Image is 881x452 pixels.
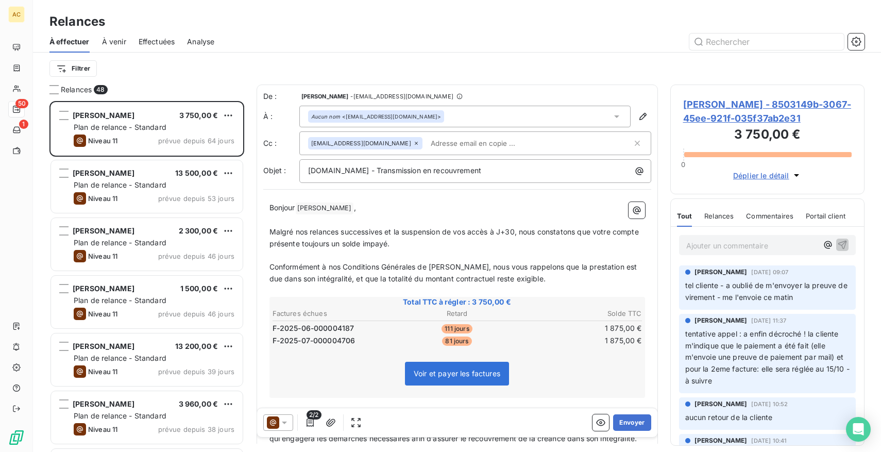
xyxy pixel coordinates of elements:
span: Conformément à nos Conditions Générales de [PERSON_NAME], nous vous rappelons que la prestation e... [269,262,639,283]
span: 3 750,00 € [179,111,218,120]
span: Portail client [806,212,845,220]
span: À venir [102,37,126,47]
input: Rechercher [689,34,844,50]
span: Objet : [263,166,286,175]
span: Niveau 11 [88,252,117,260]
span: 50 [15,99,28,108]
span: , [354,203,356,212]
span: À effectuer [49,37,90,47]
span: 2 300,00 € [179,226,218,235]
span: Commentaires [746,212,793,220]
span: Plan de relance - Standard [74,123,166,131]
span: Malgré nos relances successives et la suspension de vos accès à J+30, nous constatons que votre c... [269,227,641,248]
span: [PERSON_NAME] [73,342,134,350]
td: 1 875,00 € [519,335,642,346]
button: Filtrer [49,60,97,77]
h3: 3 750,00 € [683,125,852,146]
span: De : [263,91,299,102]
span: 81 jours [442,337,471,346]
span: F-2025-07-000004706 [273,336,355,346]
span: Relances [704,212,734,220]
span: [DATE] 11:37 [751,317,786,324]
span: Bonjour [269,203,295,212]
span: Niveau 11 [88,137,117,145]
span: Voir et payer les factures [414,369,500,378]
img: Logo LeanPay [8,429,25,446]
input: Adresse email en copie ... [427,136,546,151]
span: aucun retour de la cliente [685,413,773,422]
span: [PERSON_NAME] [694,399,748,409]
span: 3 960,00 € [179,399,218,408]
span: [DATE] 10:52 [751,401,788,407]
span: [PERSON_NAME] [73,399,134,408]
span: [DATE] 10:41 [751,438,787,444]
span: 0 [681,160,685,169]
span: Déplier le détail [733,170,789,181]
span: 1 500,00 € [180,284,218,293]
label: Cc : [263,138,299,148]
span: 111 jours [442,324,472,333]
span: [PERSON_NAME] [73,226,134,235]
div: AC [8,6,25,23]
div: <[EMAIL_ADDRESS][DOMAIN_NAME]> [311,113,442,120]
span: Analyse [187,37,214,47]
span: prévue depuis 46 jours [158,310,234,318]
div: Open Intercom Messenger [846,417,871,442]
span: prévue depuis 39 jours [158,367,234,376]
span: [DATE] 09:07 [751,269,788,275]
span: [PERSON_NAME] [73,111,134,120]
span: 13 500,00 € [175,169,218,177]
span: [PERSON_NAME] [296,203,353,214]
span: 13 200,00 € [175,342,218,350]
span: [PERSON_NAME] [694,316,748,325]
span: - [EMAIL_ADDRESS][DOMAIN_NAME] [350,93,453,99]
h3: Relances [49,12,105,31]
span: Effectuées [139,37,175,47]
span: 48 [94,85,107,94]
span: prévue depuis 46 jours [158,252,234,260]
button: Envoyer [613,414,651,431]
span: prévue depuis 53 jours [158,194,234,203]
th: Factures échues [272,308,395,319]
span: [PERSON_NAME] - 8503149b-3067-45ee-921f-035f37ab2e31 [683,97,852,125]
th: Retard [396,308,518,319]
span: F-2025-06-000004187 [273,323,354,333]
span: [PERSON_NAME] [73,284,134,293]
td: 1 875,00 € [519,323,642,334]
span: tentative appel : a enfin décroché ! la cliente m'indique que le paiement a été fait (elle m'envo... [685,329,852,386]
span: [PERSON_NAME] [301,93,349,99]
em: Aucun nom [311,113,340,120]
span: Plan de relance - Standard [74,180,166,189]
span: [EMAIL_ADDRESS][DOMAIN_NAME] [311,140,411,146]
div: grid [49,101,244,452]
span: [DOMAIN_NAME] - Transmission en recouvrement [308,166,482,175]
span: 1 [19,120,28,129]
span: prévue depuis 64 jours [158,137,234,145]
span: Total TTC à régler : 3 750,00 € [271,297,643,307]
span: Plan de relance - Standard [74,411,166,420]
span: Niveau 11 [88,194,117,203]
label: À : [263,111,299,122]
span: 2/2 [307,410,321,420]
span: Relances [61,85,92,95]
button: Déplier le détail [730,170,805,181]
th: Solde TTC [519,308,642,319]
span: Tout [677,212,692,220]
span: prévue depuis 38 jours [158,425,234,433]
span: [PERSON_NAME] [694,436,748,445]
span: Plan de relance - Standard [74,238,166,247]
span: Niveau 11 [88,425,117,433]
span: [PERSON_NAME] [694,267,748,277]
span: Plan de relance - Standard [74,296,166,305]
span: Niveau 11 [88,310,117,318]
span: [PERSON_NAME] [73,169,134,177]
span: Niveau 11 [88,367,117,376]
span: Plan de relance - Standard [74,354,166,362]
span: tel cliente - a oublié de m'envoyer la preuve de virement - me l'envoie ce matin [685,281,850,302]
